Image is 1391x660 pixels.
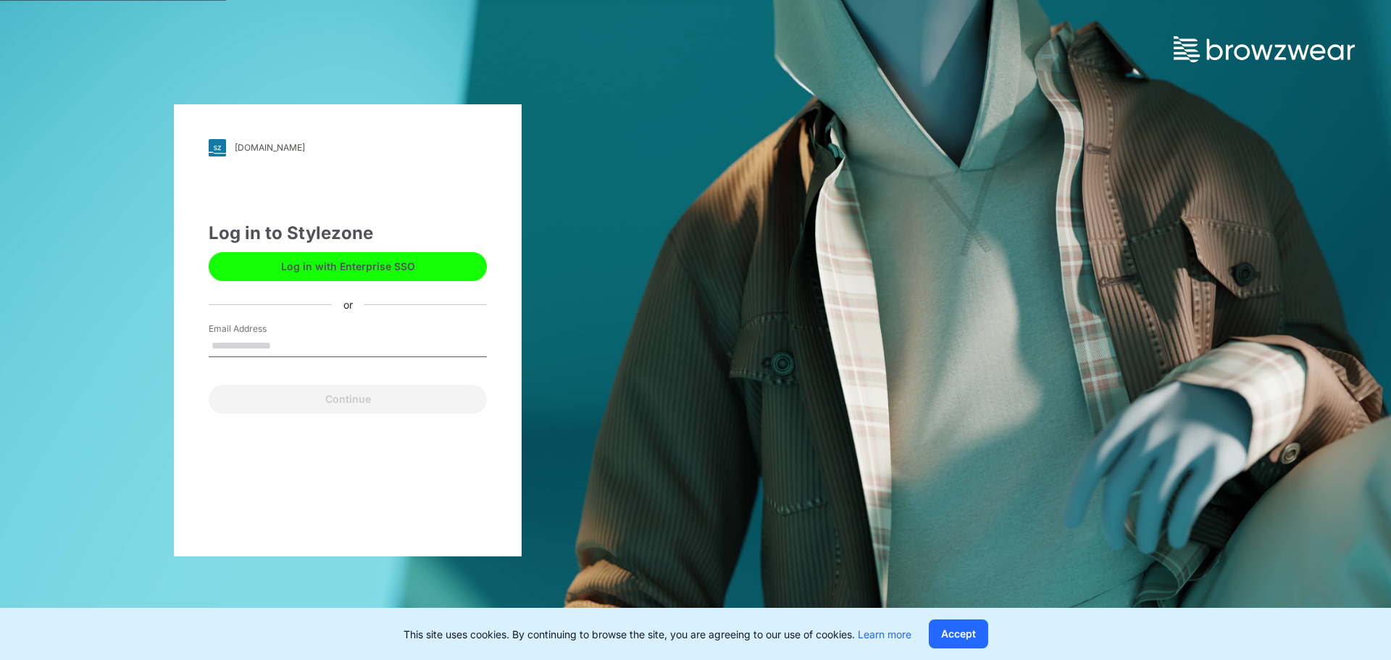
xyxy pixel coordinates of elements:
[929,619,988,648] button: Accept
[209,139,487,156] a: [DOMAIN_NAME]
[209,322,310,335] label: Email Address
[332,297,364,312] div: or
[209,220,487,246] div: Log in to Stylezone
[858,628,911,640] a: Learn more
[209,139,226,156] img: svg+xml;base64,PHN2ZyB3aWR0aD0iMjgiIGhlaWdodD0iMjgiIHZpZXdCb3g9IjAgMCAyOCAyOCIgZmlsbD0ibm9uZSIgeG...
[235,142,305,153] div: [DOMAIN_NAME]
[209,252,487,281] button: Log in with Enterprise SSO
[1174,36,1355,62] img: browzwear-logo.73288ffb.svg
[404,627,911,642] p: This site uses cookies. By continuing to browse the site, you are agreeing to our use of cookies.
